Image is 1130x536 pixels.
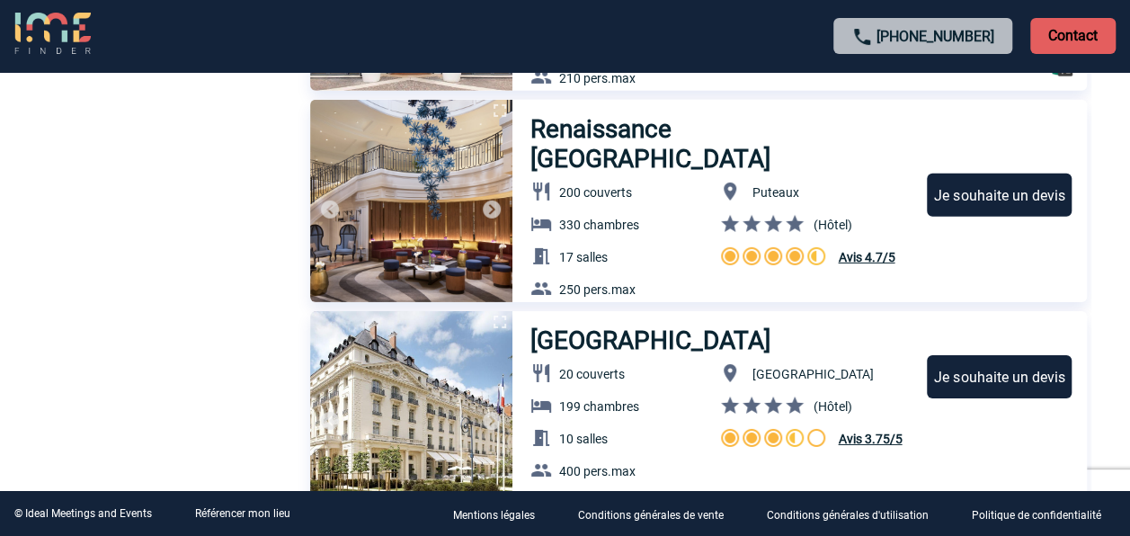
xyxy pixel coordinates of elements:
p: Conditions générales de vente [578,509,724,522]
span: Puteaux [752,185,798,200]
img: 1.jpg [310,100,512,302]
span: (Hôtel) [813,218,851,232]
a: Politique de confidentialité [957,505,1130,523]
a: Mentions légales [439,505,564,523]
div: © Ideal Meetings and Events [14,507,152,520]
a: Conditions générales d'utilisation [752,505,957,523]
img: baseline_location_on_white_24dp-b.png [719,181,741,202]
span: 17 salles [559,250,608,264]
img: baseline_group_white_24dp-b.png [530,278,552,299]
span: 250 pers.max [559,282,636,297]
h3: Renaissance [GEOGRAPHIC_DATA] [530,114,911,174]
span: Avis 4.7/5 [838,250,894,264]
p: Mentions légales [453,509,535,522]
a: [PHONE_NUMBER] [876,28,994,45]
img: baseline_meeting_room_white_24dp-b.png [530,246,552,267]
span: 10 salles [559,432,608,446]
span: Avis 3.75/5 [838,432,902,446]
p: Politique de confidentialité [972,509,1101,522]
div: Je souhaite un devis [927,174,1072,217]
img: baseline_group_white_24dp-b.png [530,67,552,88]
img: baseline_meeting_room_white_24dp-b.png [530,427,552,449]
span: 210 pers.max [559,71,636,85]
h3: [GEOGRAPHIC_DATA] [530,326,773,355]
a: Référencer mon lieu [195,507,290,520]
p: Conditions générales d'utilisation [767,509,929,522]
img: 1.jpg [310,311,512,514]
span: 330 chambres [559,218,639,232]
img: baseline_restaurant_white_24dp-b.png [530,181,552,202]
span: (Hôtel) [813,399,851,414]
a: Conditions générales de vente [564,505,752,523]
p: Contact [1030,18,1116,54]
img: baseline_location_on_white_24dp-b.png [719,362,741,384]
img: baseline_hotel_white_24dp-b.png [530,395,552,416]
span: 199 chambres [559,399,639,414]
img: call-24-px.png [851,26,873,48]
span: 400 pers.max [559,464,636,478]
span: 200 couverts [559,185,632,200]
span: 20 couverts [559,367,625,381]
img: baseline_group_white_24dp-b.png [530,460,552,481]
img: baseline_hotel_white_24dp-b.png [530,213,552,235]
div: Je souhaite un devis [927,355,1072,398]
img: baseline_restaurant_white_24dp-b.png [530,362,552,384]
span: [GEOGRAPHIC_DATA] [752,367,873,381]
